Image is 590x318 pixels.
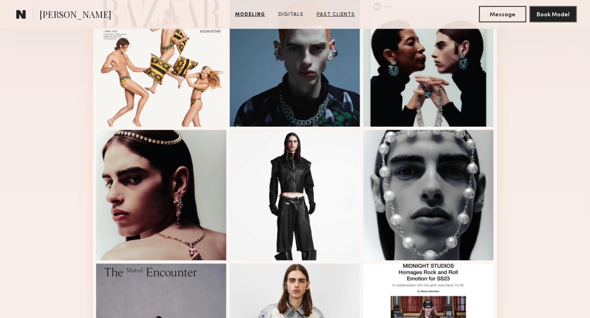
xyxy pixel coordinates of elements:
a: Book Model [530,11,577,18]
button: Book Model [530,6,577,22]
button: Message [479,6,526,22]
span: [PERSON_NAME] [40,8,111,22]
a: Digitals [275,11,307,18]
a: Modeling [232,11,269,18]
a: Past Clients [313,11,358,18]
